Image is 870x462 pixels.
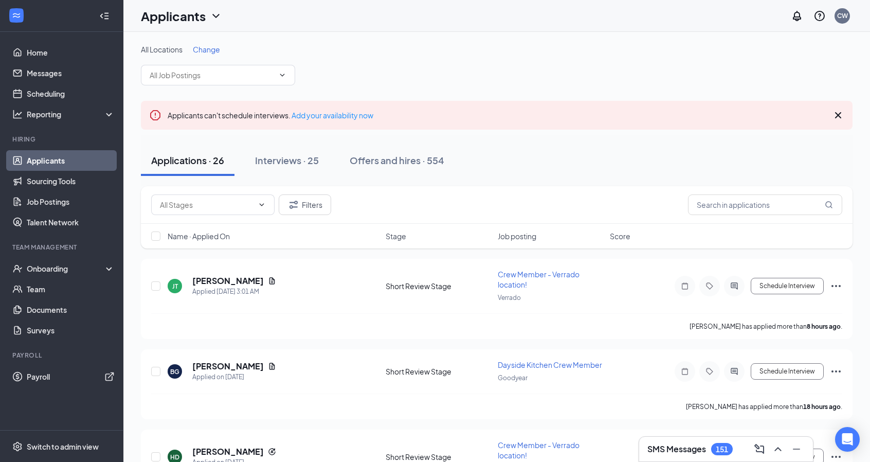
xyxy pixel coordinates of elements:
div: 151 [716,445,728,454]
svg: Tag [703,282,716,290]
span: Dayside Kitchen Crew Member [498,360,602,369]
a: Talent Network [27,212,115,233]
svg: ChevronUp [772,443,784,455]
div: CW [837,11,848,20]
span: Crew Member - Verrado location! [498,440,579,460]
svg: Note [679,367,691,376]
a: Home [27,42,115,63]
svg: Analysis [12,109,23,119]
div: Team Management [12,243,113,252]
svg: Collapse [99,11,110,21]
svg: ComposeMessage [753,443,766,455]
span: Name · Applied On [168,231,230,241]
a: Add your availability now [292,111,373,120]
div: Hiring [12,135,113,144]
button: Minimize [788,441,805,457]
h5: [PERSON_NAME] [192,275,264,287]
a: Job Postings [27,191,115,212]
button: ComposeMessage [751,441,768,457]
div: Offers and hires · 554 [350,154,444,167]
svg: Cross [832,109,844,121]
div: Open Intercom Messenger [835,427,860,452]
div: Short Review Stage [386,452,492,462]
span: Stage [386,231,406,241]
a: Messages [27,63,115,83]
svg: WorkstreamLogo [11,10,22,21]
h3: SMS Messages [647,443,706,455]
svg: QuestionInfo [813,10,826,22]
div: HD [170,453,179,461]
div: JT [172,282,178,291]
p: [PERSON_NAME] has applied more than . [686,402,842,411]
svg: Document [268,277,276,285]
span: Change [193,45,220,54]
a: Applicants [27,150,115,171]
div: Reporting [27,109,115,119]
div: Applications · 26 [151,154,224,167]
svg: Notifications [791,10,803,22]
a: Scheduling [27,83,115,104]
svg: ChevronDown [278,71,286,79]
h1: Applicants [141,7,206,25]
b: 18 hours ago [803,403,841,411]
svg: Error [149,109,161,121]
svg: Tag [703,367,716,376]
p: [PERSON_NAME] has applied more than . [690,322,842,331]
a: Sourcing Tools [27,171,115,191]
span: Goodyear [498,374,528,382]
svg: Minimize [790,443,803,455]
div: Short Review Stage [386,366,492,377]
span: Score [610,231,630,241]
svg: MagnifyingGlass [825,201,833,209]
a: Team [27,279,115,299]
svg: ChevronDown [210,10,222,22]
div: Payroll [12,351,113,360]
a: Documents [27,299,115,320]
span: Verrado [498,294,521,301]
button: ChevronUp [770,441,786,457]
button: Filter Filters [279,194,331,215]
span: Applicants can't schedule interviews. [168,111,373,120]
div: Applied [DATE] 3:01 AM [192,287,276,297]
input: Search in applications [688,194,842,215]
button: Schedule Interview [751,363,824,380]
svg: ActiveChat [728,367,740,376]
svg: ChevronDown [258,201,266,209]
svg: Reapply [268,448,276,456]
input: All Job Postings [150,69,274,81]
button: Schedule Interview [751,278,824,294]
span: All Locations [141,45,183,54]
span: Job posting [498,231,536,241]
a: Surveys [27,320,115,341]
div: Interviews · 25 [255,154,319,167]
div: Applied on [DATE] [192,372,276,382]
div: BG [170,367,179,376]
input: All Stages [160,199,253,210]
h5: [PERSON_NAME] [192,446,264,457]
svg: Settings [12,441,23,452]
b: 8 hours ago [807,323,841,330]
div: Short Review Stage [386,281,492,291]
svg: ActiveChat [728,282,740,290]
svg: Note [679,282,691,290]
svg: UserCheck [12,263,23,274]
a: PayrollExternalLink [27,366,115,387]
svg: Filter [287,199,300,211]
svg: Ellipses [830,365,842,378]
div: Switch to admin view [27,441,99,452]
svg: Ellipses [830,280,842,292]
svg: Document [268,362,276,370]
span: Crew Member - Verrado location! [498,270,579,289]
div: Onboarding [27,263,106,274]
h5: [PERSON_NAME] [192,361,264,372]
